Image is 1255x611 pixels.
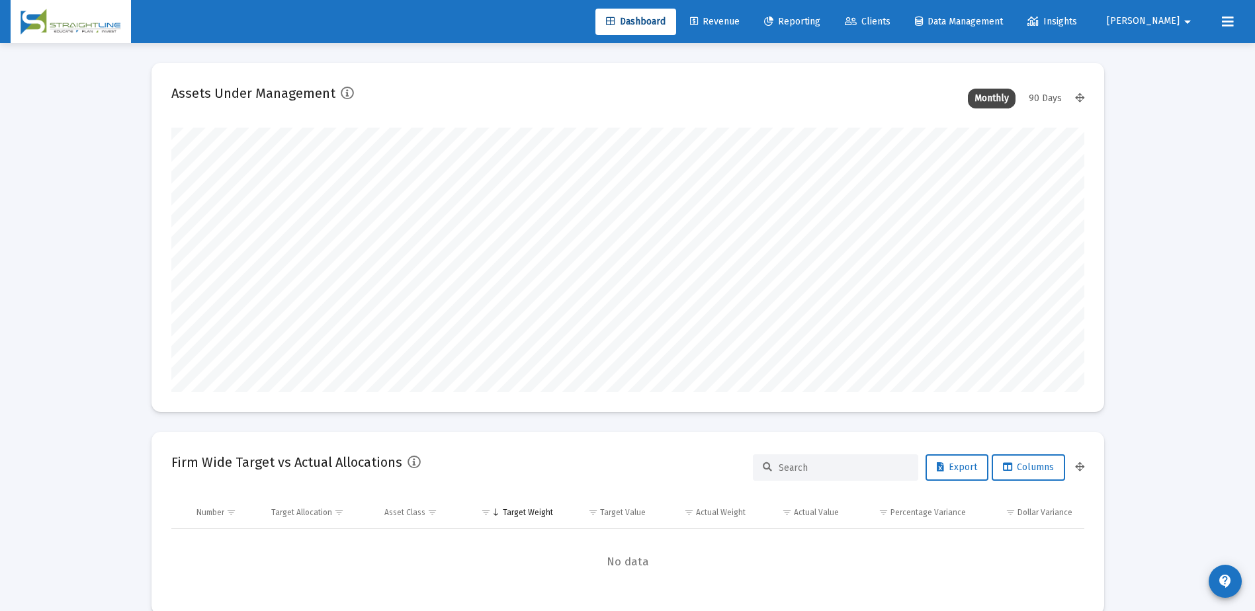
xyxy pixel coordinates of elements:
mat-icon: contact_support [1217,573,1233,589]
img: Dashboard [21,9,121,35]
span: Reporting [764,16,820,27]
div: Target Weight [503,507,553,518]
a: Insights [1017,9,1088,35]
span: Data Management [915,16,1003,27]
h2: Firm Wide Target vs Actual Allocations [171,452,402,473]
span: Show filter options for column 'Target Allocation' [334,507,344,517]
span: [PERSON_NAME] [1107,16,1180,27]
div: Target Value [600,507,646,518]
span: Insights [1027,16,1077,27]
td: Column Actual Value [755,497,848,528]
span: Show filter options for column 'Target Weight' [481,507,491,517]
div: 90 Days [1022,89,1068,108]
div: Monthly [968,89,1016,108]
span: Dashboard [606,16,666,27]
td: Column Actual Weight [655,497,754,528]
div: Target Allocation [271,507,332,518]
span: Show filter options for column 'Percentage Variance' [879,507,888,517]
div: Actual Weight [696,507,746,518]
td: Column Target Weight [463,497,562,528]
a: Data Management [904,9,1014,35]
input: Search [779,462,908,473]
td: Column Percentage Variance [848,497,975,528]
button: Export [926,454,988,481]
span: Show filter options for column 'Number' [226,507,236,517]
a: Dashboard [595,9,676,35]
button: Columns [992,454,1065,481]
span: No data [171,555,1084,569]
div: Actual Value [794,507,839,518]
a: Reporting [754,9,831,35]
td: Column Target Allocation [262,497,375,528]
mat-icon: arrow_drop_down [1180,9,1195,35]
span: Show filter options for column 'Actual Value' [782,507,792,517]
a: Revenue [679,9,750,35]
div: Asset Class [384,507,425,518]
h2: Assets Under Management [171,83,335,104]
span: Show filter options for column 'Dollar Variance' [1006,507,1016,517]
div: Dollar Variance [1017,507,1072,518]
td: Column Dollar Variance [975,497,1084,528]
td: Column Number [187,497,263,528]
div: Percentage Variance [890,507,966,518]
div: Number [196,507,224,518]
span: Show filter options for column 'Asset Class' [427,507,437,517]
td: Column Target Value [562,497,656,528]
span: Revenue [690,16,740,27]
a: Clients [834,9,901,35]
td: Column Asset Class [375,497,463,528]
div: Data grid [171,497,1084,595]
span: Show filter options for column 'Target Value' [588,507,598,517]
span: Export [937,462,977,473]
button: [PERSON_NAME] [1091,8,1211,34]
span: Clients [845,16,890,27]
span: Columns [1003,462,1054,473]
span: Show filter options for column 'Actual Weight' [684,507,694,517]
